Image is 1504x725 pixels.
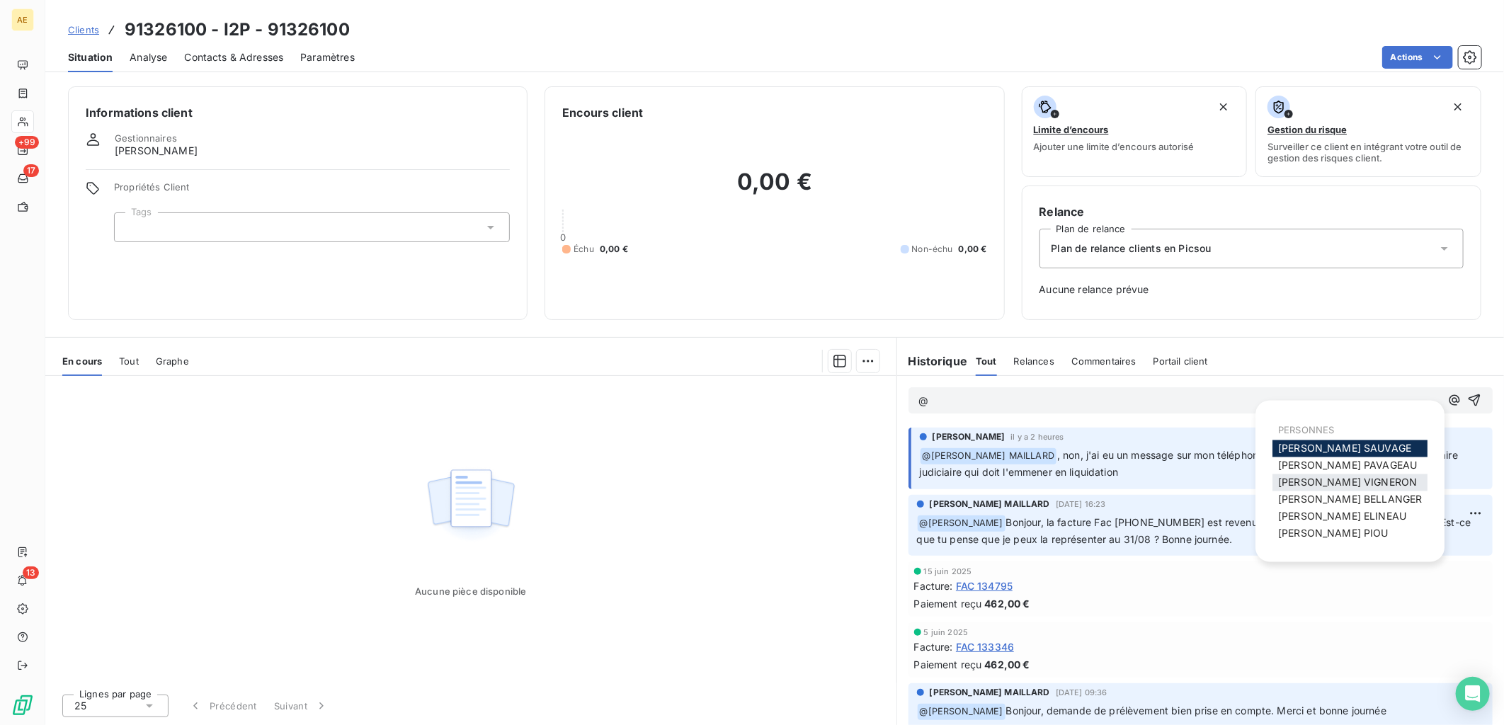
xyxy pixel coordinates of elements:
span: En cours [62,355,102,367]
span: [PERSON_NAME] PAVAGEAU [1278,459,1417,472]
span: [PERSON_NAME] BELLANGER [1278,493,1422,506]
h6: Informations client [86,104,510,121]
div: Open Intercom Messenger [1456,677,1490,711]
span: [PERSON_NAME] VIGNERON [1278,476,1417,489]
img: Empty state [426,462,516,549]
span: 462,00 € [985,657,1030,672]
span: Contacts & Adresses [184,50,283,64]
span: Graphe [156,355,189,367]
span: +99 [15,136,39,149]
span: Aucune relance prévue [1039,282,1464,297]
span: @ [PERSON_NAME] MAILLARD [921,448,1056,464]
span: Tout [976,355,997,367]
span: 462,00 € [985,596,1030,611]
span: [DATE] 09:36 [1056,688,1107,697]
span: [PERSON_NAME] SAUVAGE [1278,443,1411,455]
span: [PERSON_NAME] MAILLARD [930,498,1050,510]
span: Gestionnaires [115,132,177,144]
span: Commentaires [1071,355,1136,367]
span: Limite d’encours [1034,124,1109,135]
span: Surveiller ce client en intégrant votre outil de gestion des risques client. [1267,141,1469,164]
button: Gestion du risqueSurveiller ce client en intégrant votre outil de gestion des risques client. [1255,86,1481,177]
span: Bonjour, demande de prélèvement bien prise en compte. Merci et bonne journée [1006,704,1386,717]
span: 0,00 € [959,243,987,256]
span: Analyse [130,50,167,64]
span: Paiement reçu [914,596,982,611]
div: AE [11,8,34,31]
span: 17 [23,164,39,177]
span: PERSONNES [1278,425,1334,436]
span: Aucune pièce disponible [415,586,526,597]
span: Propriétés Client [114,181,510,201]
span: @ [918,394,928,406]
span: Bonjour, la facture Fac [PHONE_NUMBER] est revenue impayée pour un montant de 462 €. Est-ce que t... [917,516,1474,545]
span: Gestion du risque [1267,124,1347,135]
span: 0 [560,232,566,243]
span: [PERSON_NAME] ELINEAU [1278,510,1406,523]
span: 25 [74,699,86,713]
h6: Relance [1039,203,1464,220]
span: Tout [119,355,139,367]
span: Paiement reçu [914,657,982,672]
span: Facture : [914,578,953,593]
span: , non, j'ai eu un message sur mon téléphone pendant mes vacances d'un mandataire judiciaire qui d... [920,449,1462,478]
span: FAC 134795 [956,578,1013,593]
span: Paramètres [300,50,355,64]
span: 15 juin 2025 [924,567,972,576]
span: [PERSON_NAME] MAILLARD [930,686,1050,699]
span: Clients [68,24,99,35]
span: Ajouter une limite d’encours autorisé [1034,141,1195,152]
a: +99 [11,139,33,161]
h3: 91326100 - I2P - 91326100 [125,17,350,42]
button: Limite d’encoursAjouter une limite d’encours autorisé [1022,86,1248,177]
h6: Historique [897,353,968,370]
span: [PERSON_NAME] [933,430,1005,443]
img: Logo LeanPay [11,694,34,717]
a: 17 [11,167,33,190]
span: @ [PERSON_NAME] [918,704,1005,720]
button: Suivant [266,691,337,721]
span: [DATE] 16:23 [1056,500,1106,508]
span: [PERSON_NAME] PIOU [1278,527,1389,540]
span: il y a 2 heures [1011,433,1064,441]
a: Clients [68,23,99,37]
span: 5 juin 2025 [924,628,969,636]
h2: 0,00 € [562,168,986,210]
span: Situation [68,50,113,64]
span: 13 [23,566,39,579]
span: @ [PERSON_NAME] [918,515,1005,532]
span: FAC 133346 [956,639,1015,654]
span: Plan de relance clients en Picsou [1052,241,1212,256]
span: Facture : [914,639,953,654]
span: [PERSON_NAME] [115,144,198,158]
input: Ajouter une valeur [126,221,137,234]
span: 0,00 € [600,243,628,256]
button: Actions [1382,46,1453,69]
span: Portail client [1153,355,1208,367]
span: Échu [574,243,594,256]
span: Non-échu [912,243,953,256]
h6: Encours client [562,104,643,121]
button: Précédent [180,691,266,721]
span: Relances [1014,355,1054,367]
